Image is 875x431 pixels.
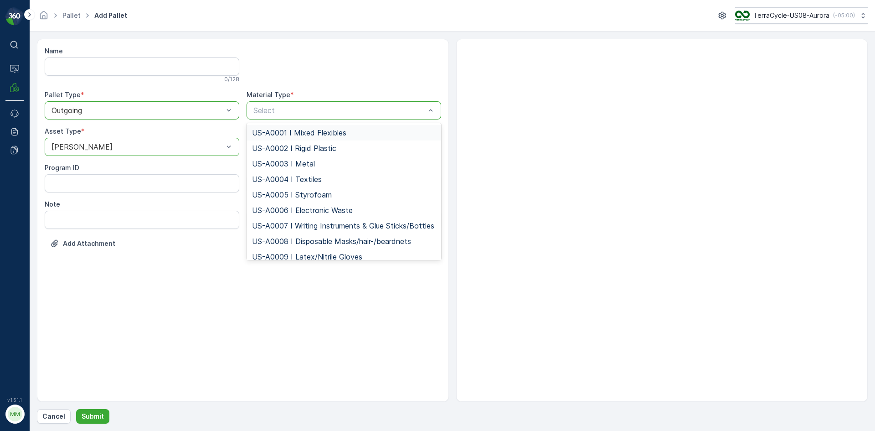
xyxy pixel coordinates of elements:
p: ( -05:00 ) [833,12,855,19]
span: - [51,195,54,203]
span: US-A0007 I Writing Instruments & Glue Sticks/Bottles [252,222,434,230]
label: Note [45,200,60,208]
label: Asset Type [45,127,81,135]
span: US-PI0511 I CRW36571 Rigid Plastics [39,225,154,233]
span: - [48,180,51,187]
p: Cancel [42,412,65,421]
span: US-A0001 I Mixed Flexibles [252,129,346,137]
p: TerraCycle-US08-Aurora [753,11,829,20]
label: Program ID [45,164,79,171]
span: Net Weight : [8,180,48,187]
button: MM [5,405,24,424]
span: FD Pallet [48,210,77,218]
p: 0 / 128 [224,76,239,83]
button: Submit [76,409,109,424]
label: Material Type [247,91,290,99]
span: Asset Type : [8,210,48,218]
span: v 1.51.1 [5,397,24,403]
a: Homepage [39,14,49,21]
span: US-A0002 I Rigid Plastic [252,144,336,152]
label: Pallet Type [45,91,81,99]
span: Material : [8,225,39,233]
img: image_ci7OI47.png [735,10,750,21]
p: FD, SC8041, [DATE], #1 [396,8,478,19]
span: Name : [8,150,30,157]
span: US-A0005 I Styrofoam [252,191,332,199]
a: Pallet [62,11,81,19]
span: US-A0006 I Electronic Waste [252,206,353,214]
span: - [53,165,57,172]
span: Tare Weight : [8,195,51,203]
p: Add Attachment [63,239,115,248]
span: US-A0009 I Latex/Nitrile Gloves [252,253,362,261]
button: Cancel [37,409,71,424]
img: logo [5,7,24,26]
label: Name [45,47,63,55]
button: TerraCycle-US08-Aurora(-05:00) [735,7,868,24]
span: US-A0008 I Disposable Masks/hair-/beardnets [252,237,411,245]
p: Select [253,105,425,116]
span: US-A0003 I Metal [252,160,315,168]
span: FD, SC8041, [DATE], #1 [30,150,101,157]
span: US-A0004 I Textiles [252,175,322,183]
span: Total Weight : [8,165,53,172]
div: MM [8,407,22,421]
span: Add Pallet [93,11,129,20]
button: Upload File [45,236,121,251]
p: Submit [82,412,104,421]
